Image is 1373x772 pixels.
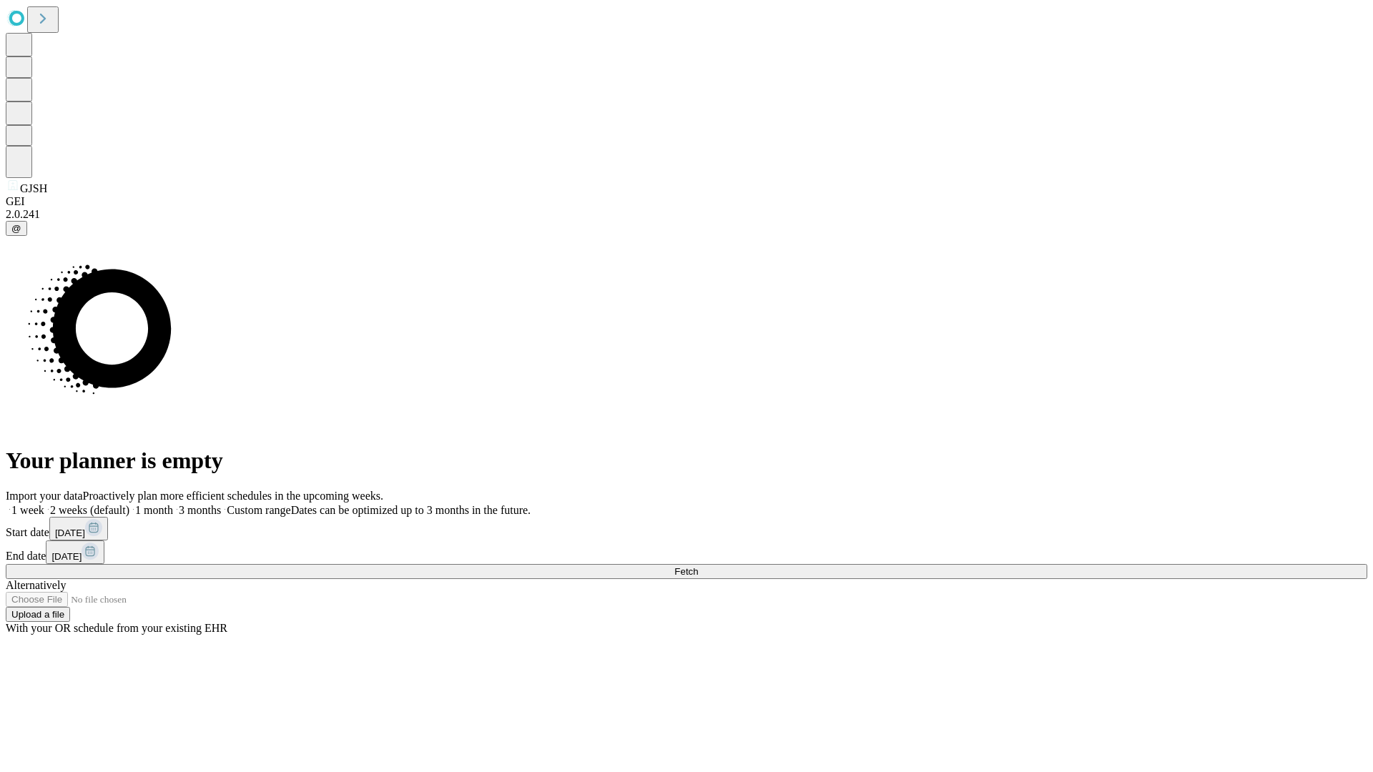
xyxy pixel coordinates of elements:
span: 2 weeks (default) [50,504,129,516]
span: 1 week [11,504,44,516]
span: [DATE] [55,528,85,538]
span: Dates can be optimized up to 3 months in the future. [291,504,531,516]
span: 1 month [135,504,173,516]
button: Upload a file [6,607,70,622]
div: Start date [6,517,1367,540]
span: Import your data [6,490,83,502]
button: @ [6,221,27,236]
div: 2.0.241 [6,208,1367,221]
span: @ [11,223,21,234]
span: Custom range [227,504,290,516]
div: GEI [6,195,1367,208]
button: [DATE] [46,540,104,564]
button: [DATE] [49,517,108,540]
span: Proactively plan more efficient schedules in the upcoming weeks. [83,490,383,502]
span: GJSH [20,182,47,194]
div: End date [6,540,1367,564]
span: 3 months [179,504,221,516]
h1: Your planner is empty [6,447,1367,474]
span: With your OR schedule from your existing EHR [6,622,227,634]
span: [DATE] [51,551,82,562]
span: Alternatively [6,579,66,591]
button: Fetch [6,564,1367,579]
span: Fetch [674,566,698,577]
